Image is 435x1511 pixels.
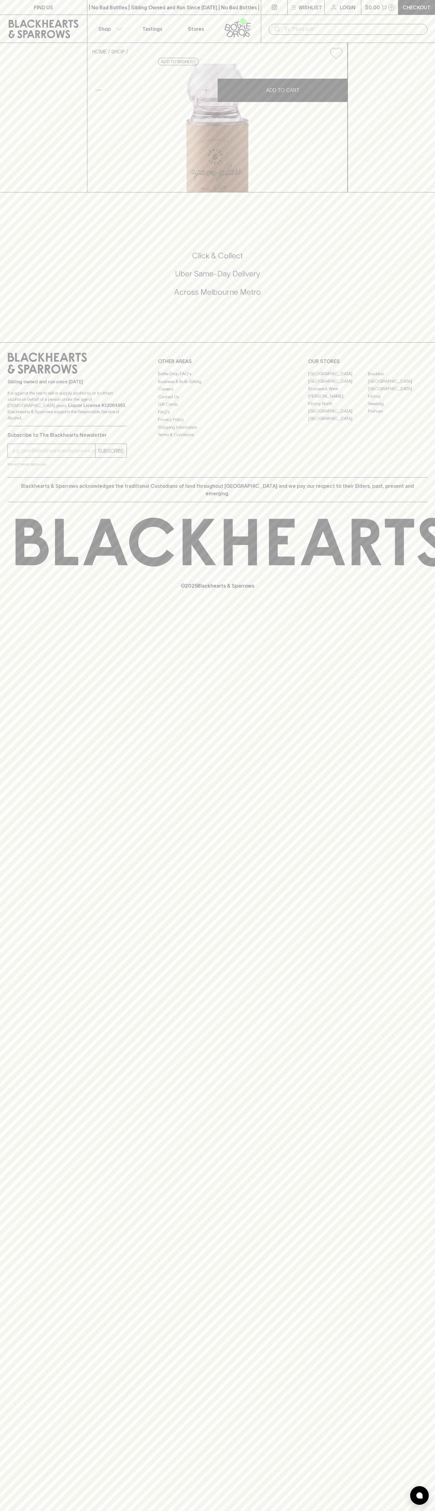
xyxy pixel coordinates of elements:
a: Brunswick West [308,385,368,392]
p: FIND US [34,4,53,11]
a: SHOP [111,49,125,54]
a: [GEOGRAPHIC_DATA] [308,415,368,422]
button: ADD TO CART [218,79,348,102]
a: Careers [158,386,277,393]
a: Contact Us [158,393,277,400]
p: It is against the law to sell or supply alcohol to, or to obtain alcohol on behalf of a person un... [7,390,127,421]
a: [GEOGRAPHIC_DATA] [368,377,428,385]
button: Shop [87,15,131,43]
p: 0 [390,6,393,9]
p: Tastings [142,25,162,33]
a: Gift Cards [158,401,277,408]
p: OTHER AREAS [158,358,277,365]
button: Add to wishlist [328,45,345,61]
p: Sibling owned and run since [DATE] [7,379,127,385]
a: FAQ's [158,408,277,416]
p: Subscribe to The Blackhearts Newsletter [7,431,127,439]
a: [PERSON_NAME] [308,392,368,400]
p: $0.00 [365,4,380,11]
input: Try "Pinot noir" [284,24,423,34]
p: Login [340,4,355,11]
img: 17109.png [87,64,347,192]
a: [GEOGRAPHIC_DATA] [308,370,368,377]
a: Shipping Information [158,423,277,431]
h5: Click & Collect [7,251,428,261]
p: Wishlist [298,4,322,11]
a: Bottle Drop FAQ's [158,370,277,378]
h5: Across Melbourne Metro [7,287,428,297]
h5: Uber Same-Day Delivery [7,269,428,279]
a: Fitzroy [368,392,428,400]
a: Tastings [131,15,174,43]
a: Geelong [368,400,428,407]
a: [GEOGRAPHIC_DATA] [308,407,368,415]
a: Prahran [368,407,428,415]
input: e.g. jane@blackheartsandsparrows.com.au [12,446,95,456]
img: bubble-icon [416,1492,423,1499]
a: Privacy Policy [158,416,277,423]
a: Stores [174,15,218,43]
p: Blackhearts & Sparrows acknowledges the traditional Custodians of land throughout [GEOGRAPHIC_DAT... [12,482,423,497]
p: SUBSCRIBE [98,447,124,455]
p: We will never spam you [7,461,127,467]
a: [GEOGRAPHIC_DATA] [368,385,428,392]
div: Call to action block [7,226,428,330]
a: HOME [92,49,107,54]
a: Terms & Conditions [158,431,277,439]
p: Shop [98,25,111,33]
strong: Liquor License #32064953 [68,403,125,408]
p: Checkout [403,4,431,11]
button: Add to wishlist [158,58,199,65]
p: ADD TO CART [266,86,299,94]
a: [GEOGRAPHIC_DATA] [308,377,368,385]
button: SUBSCRIBE [95,444,127,457]
a: Fitzroy North [308,400,368,407]
a: Braddon [368,370,428,377]
a: Business & Bulk Gifting [158,378,277,385]
p: OUR STORES [308,358,428,365]
p: Stores [188,25,204,33]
